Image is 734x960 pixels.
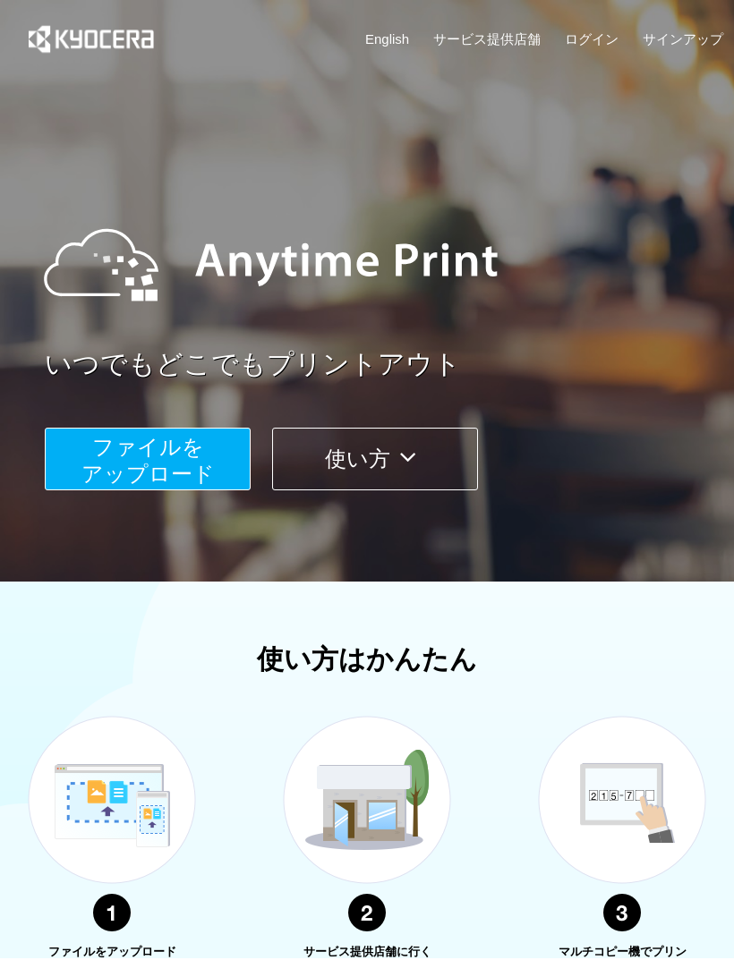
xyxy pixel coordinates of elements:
button: ファイルを​​アップロード [45,428,251,490]
a: サービス提供店舗 [433,30,541,48]
span: ファイルを ​​アップロード [81,435,215,486]
button: 使い方 [272,428,478,490]
a: ログイン [565,30,619,48]
a: サインアップ [643,30,723,48]
a: いつでもどこでもプリントアウト [45,345,734,384]
a: English [365,30,409,48]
